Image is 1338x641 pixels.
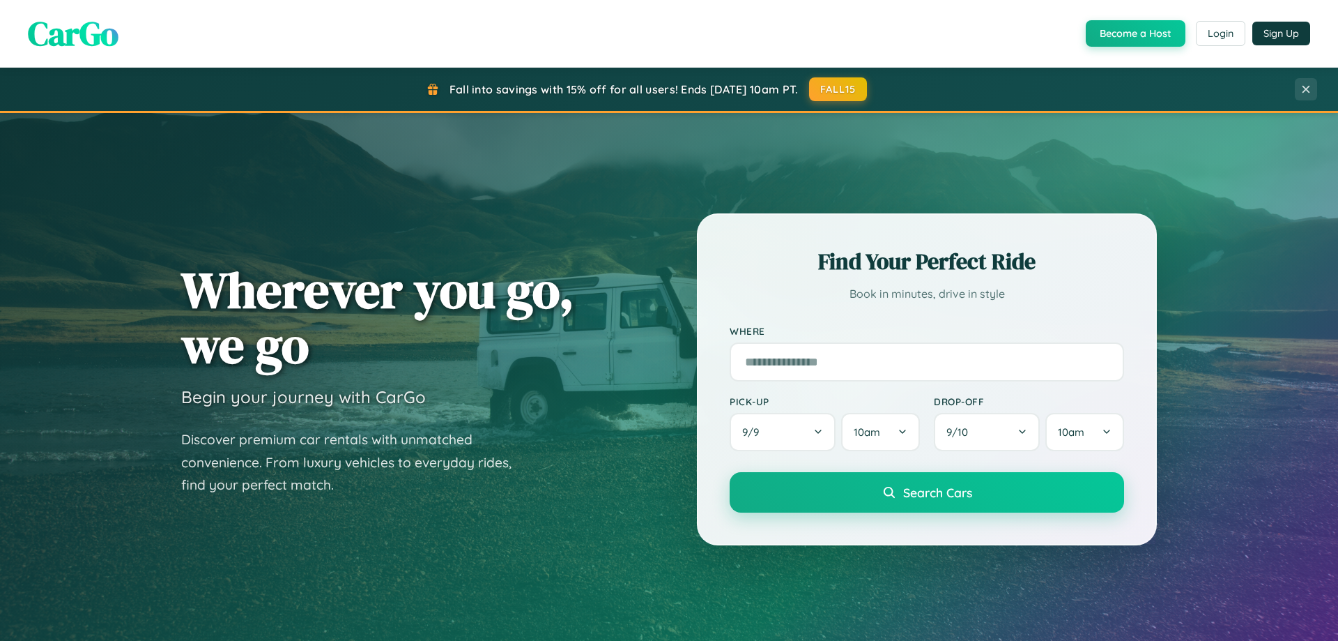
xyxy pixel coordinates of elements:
[946,425,975,439] span: 9 / 10
[1252,22,1310,45] button: Sign Up
[730,395,920,407] label: Pick-up
[730,325,1124,337] label: Where
[181,428,530,497] p: Discover premium car rentals with unmatched convenience. From luxury vehicles to everyday rides, ...
[730,284,1124,304] p: Book in minutes, drive in style
[730,413,836,451] button: 9/9
[449,82,799,96] span: Fall into savings with 15% off for all users! Ends [DATE] 10am PT.
[809,77,868,101] button: FALL15
[730,246,1124,277] h2: Find Your Perfect Ride
[28,10,118,56] span: CarGo
[1058,425,1084,439] span: 10am
[181,386,426,407] h3: Begin your journey with CarGo
[730,472,1124,513] button: Search Cars
[181,262,574,372] h1: Wherever you go, we go
[1086,20,1185,47] button: Become a Host
[742,425,766,439] span: 9 / 9
[1045,413,1124,451] button: 10am
[934,413,1040,451] button: 9/10
[934,395,1124,407] label: Drop-off
[903,485,972,500] span: Search Cars
[854,425,880,439] span: 10am
[1196,21,1245,46] button: Login
[841,413,920,451] button: 10am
